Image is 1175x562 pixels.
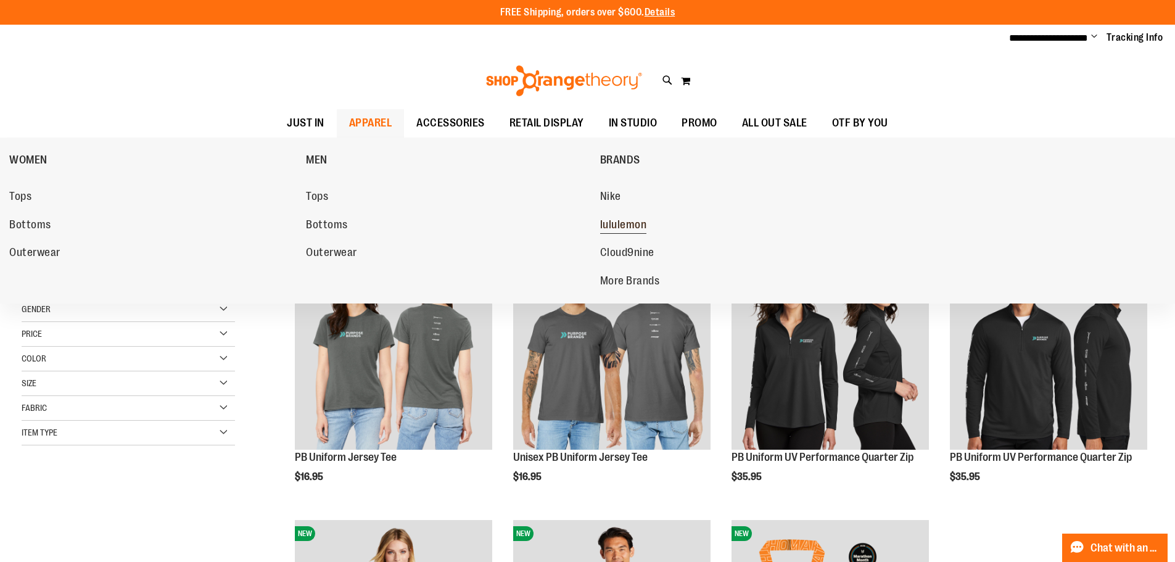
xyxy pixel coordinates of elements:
[295,526,315,541] span: NEW
[1090,542,1160,554] span: Chat with an Expert
[295,471,325,482] span: $16.95
[600,246,654,262] span: Cloud9nine
[1107,31,1163,44] a: Tracking Info
[507,246,717,514] div: product
[742,109,807,137] span: ALL OUT SALE
[600,190,621,205] span: Nike
[484,65,644,96] img: Shop Orangetheory
[950,471,982,482] span: $35.95
[513,526,534,541] span: NEW
[295,252,492,452] a: PB Uniform Jersey TeeNEW
[306,218,348,234] span: Bottoms
[509,109,584,137] span: RETAIL DISPLAY
[306,246,357,262] span: Outerwear
[732,252,929,450] img: PB Uniform UV Performance Quarter Zip
[306,190,328,205] span: Tops
[306,154,328,169] span: MEN
[645,7,675,18] a: Details
[950,252,1147,452] a: PB Uniform UV Performance Quarter ZipNEW
[609,109,658,137] span: IN STUDIO
[22,353,46,363] span: Color
[513,252,711,452] a: Unisex PB Uniform Jersey TeeNEW
[1062,534,1168,562] button: Chat with an Expert
[832,109,888,137] span: OTF BY YOU
[732,471,764,482] span: $35.95
[600,154,640,169] span: BRANDS
[725,246,935,514] div: product
[513,451,648,463] a: Unisex PB Uniform Jersey Tee
[732,526,752,541] span: NEW
[513,471,543,482] span: $16.95
[513,252,711,450] img: Unisex PB Uniform Jersey Tee
[732,451,913,463] a: PB Uniform UV Performance Quarter Zip
[950,451,1132,463] a: PB Uniform UV Performance Quarter Zip
[416,109,485,137] span: ACCESSORIES
[9,218,51,234] span: Bottoms
[22,304,51,314] span: Gender
[732,252,929,452] a: PB Uniform UV Performance Quarter ZipNEW
[682,109,717,137] span: PROMO
[22,378,36,388] span: Size
[295,252,492,450] img: PB Uniform Jersey Tee
[22,329,42,339] span: Price
[600,218,647,234] span: lululemon
[22,403,47,413] span: Fabric
[9,154,47,169] span: WOMEN
[600,275,660,290] span: More Brands
[295,451,397,463] a: PB Uniform Jersey Tee
[287,109,324,137] span: JUST IN
[9,190,31,205] span: Tops
[500,6,675,20] p: FREE Shipping, orders over $600.
[1091,31,1097,44] button: Account menu
[22,428,57,437] span: Item Type
[9,246,60,262] span: Outerwear
[289,246,498,514] div: product
[944,246,1153,514] div: product
[950,252,1147,450] img: PB Uniform UV Performance Quarter Zip
[349,109,392,137] span: APPAREL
